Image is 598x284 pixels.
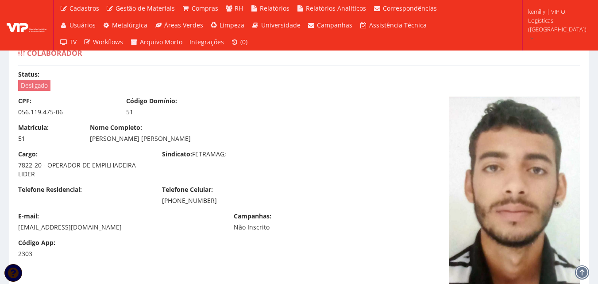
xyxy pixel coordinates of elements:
[18,249,77,258] div: 2303
[56,17,99,34] a: Usuários
[127,34,186,51] a: Arquivo Morto
[304,17,356,34] a: Campanhas
[69,21,96,29] span: Usuários
[207,17,248,34] a: Limpeza
[151,17,207,34] a: Áreas Verdes
[356,17,430,34] a: Assistência Técnica
[7,19,46,32] img: logo
[528,7,586,34] span: kemilly | VIP O. Logísticas ([GEOGRAPHIC_DATA])
[112,21,147,29] span: Metalúrgica
[69,38,77,46] span: TV
[27,48,82,58] span: Colaborador
[18,70,39,79] label: Status:
[18,123,49,132] label: Matrícula:
[383,4,437,12] span: Correspondências
[18,185,82,194] label: Telefone Residencial:
[18,238,55,247] label: Código App:
[155,150,299,161] div: FETRAMAG;
[317,21,352,29] span: Campanhas
[234,212,271,221] label: Campanhas:
[162,185,213,194] label: Telefone Celular:
[18,97,31,105] label: CPF:
[192,4,218,12] span: Compras
[18,80,50,91] span: Desligado
[140,38,182,46] span: Arquivo Morto
[162,150,192,159] label: Sindicato:
[189,38,224,46] span: Integrações
[18,108,113,117] div: 056.119.475-06
[126,108,221,117] div: 51
[162,196,293,205] div: [PHONE_NUMBER]
[90,123,142,132] label: Nome Completo:
[240,38,247,46] span: (0)
[261,21,301,29] span: Universidade
[93,38,123,46] span: Workflows
[18,150,38,159] label: Cargo:
[90,134,364,143] div: [PERSON_NAME] [PERSON_NAME]
[220,21,244,29] span: Limpeza
[234,223,328,232] div: Não Inscrito
[116,4,175,12] span: Gestão de Materiais
[369,21,427,29] span: Assistência Técnica
[18,223,220,232] div: [EMAIL_ADDRESS][DOMAIN_NAME]
[99,17,151,34] a: Metalúrgica
[18,161,149,179] div: 7822-20 - OPERADOR DE EMPILHADEIRA LIDER
[260,4,289,12] span: Relatórios
[18,134,77,143] div: 51
[18,212,39,221] label: E-mail:
[186,34,228,51] a: Integrações
[228,34,251,51] a: (0)
[248,17,304,34] a: Universidade
[235,4,243,12] span: RH
[306,4,366,12] span: Relatórios Analíticos
[69,4,99,12] span: Cadastros
[126,97,177,105] label: Código Domínio:
[164,21,203,29] span: Áreas Verdes
[80,34,127,51] a: Workflows
[56,34,80,51] a: TV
